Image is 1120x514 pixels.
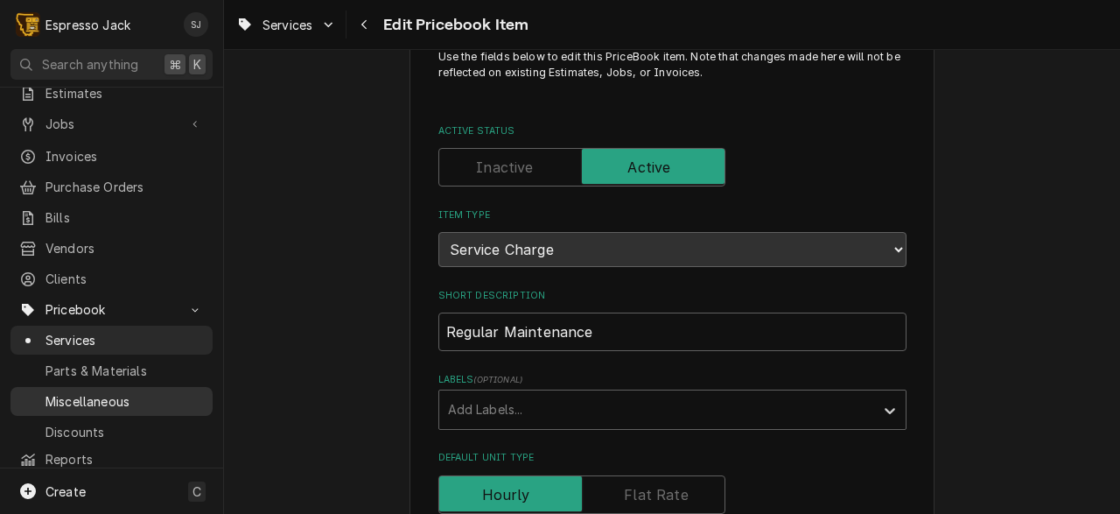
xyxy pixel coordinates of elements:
div: Samantha Janssen's Avatar [184,12,208,37]
div: Labels [438,373,906,430]
span: Estimates [45,84,204,102]
a: Purchase Orders [10,173,213,201]
span: Invoices [45,147,204,165]
p: Use the fields below to edit this PriceBook item. Note that changes made here will not be reflect... [438,49,906,97]
label: Default Unit Type [438,451,906,465]
a: Go to Jobs [10,109,213,138]
a: Miscellaneous [10,387,213,416]
span: Jobs [45,115,178,133]
div: E [16,12,40,37]
a: Parts & Materials [10,356,213,385]
a: Estimates [10,79,213,108]
span: K [193,55,201,74]
a: Invoices [10,142,213,171]
a: Reports [10,445,213,474]
div: Default Unit Type [438,451,906,513]
span: Edit Pricebook Item [378,13,528,37]
span: Search anything [42,55,138,74]
a: Go to Services [229,11,342,39]
span: Bills [45,208,204,227]
button: Search anything⌘K [10,49,213,80]
span: Services [45,331,204,349]
div: SJ [184,12,208,37]
span: ⌘ [169,55,181,74]
span: Parts & Materials [45,362,204,380]
a: Vendors [10,234,213,263]
input: Name used to describe this Service [438,313,906,351]
a: Clients [10,264,213,293]
button: Navigate back [350,11,378,39]
div: Active Status [438,124,906,187]
span: Clients [45,270,204,288]
div: Espresso Jack's Avatar [16,12,40,37]
span: ( optional ) [473,375,522,384]
span: C [192,482,201,501]
div: Short Description [438,289,906,351]
div: Espresso Jack [45,16,130,34]
label: Labels [438,373,906,387]
span: Pricebook [45,300,178,319]
label: Short Description [438,289,906,303]
span: Discounts [45,423,204,441]
a: Bills [10,203,213,232]
label: Active Status [438,124,906,138]
span: Purchase Orders [45,178,204,196]
label: Item Type [438,208,906,222]
div: Item Type [438,208,906,267]
a: Go to Pricebook [10,295,213,324]
span: Create [45,484,86,499]
a: Services [10,326,213,355]
span: Reports [45,450,204,468]
span: Miscellaneous [45,392,204,411]
span: Services [262,16,312,34]
a: Discounts [10,418,213,447]
span: Vendors [45,239,204,257]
